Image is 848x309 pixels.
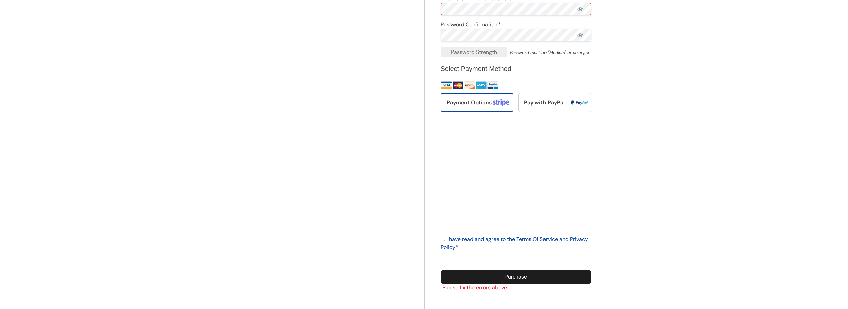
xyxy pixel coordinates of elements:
img: PayPal Standard [487,80,499,91]
input: I have read and agree to the Terms Of Service and Privacy Policy* [441,237,445,241]
em: Password must be "Medium" or stronger [510,49,590,55]
h3: Select Payment Method [441,64,591,73]
iframe: Chat Widget [815,277,848,309]
iframe: Secure payment input frame [439,130,590,231]
label: Password Confirmation:* [441,21,501,28]
button: Show password [570,3,591,15]
img: Stripe [441,80,487,91]
span: Pay with PayPal [524,99,565,106]
span: Password Strength [441,47,507,57]
span: Please fix the errors above [441,284,591,292]
button: Show password [570,29,591,41]
a: I have read and agree to the Terms Of Service and Privacy Policy [441,236,588,251]
input: Purchase [441,270,591,284]
span: Payment Options [447,99,492,106]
